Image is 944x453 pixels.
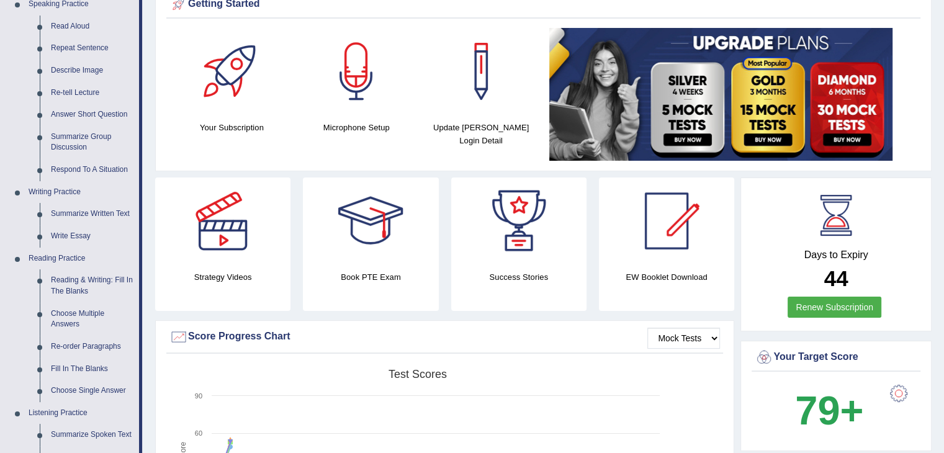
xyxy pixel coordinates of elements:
h4: Days to Expiry [755,249,917,261]
h4: Update [PERSON_NAME] Login Detail [425,121,537,147]
h4: Book PTE Exam [303,271,438,284]
a: Write Essay [45,225,139,248]
tspan: Test scores [389,368,447,380]
a: Choose Single Answer [45,380,139,402]
b: 79+ [795,388,863,433]
h4: EW Booklet Download [599,271,734,284]
a: Fill In The Blanks [45,358,139,380]
a: Repeat Sentence [45,37,139,60]
div: Your Target Score [755,348,917,367]
a: Re-tell Lecture [45,82,139,104]
a: Summarize Group Discussion [45,126,139,159]
a: Answer Short Question [45,104,139,126]
b: 44 [824,266,848,290]
h4: Microphone Setup [300,121,413,134]
a: Respond To A Situation [45,159,139,181]
h4: Success Stories [451,271,587,284]
a: Choose Multiple Answers [45,303,139,336]
a: Re-order Paragraphs [45,336,139,358]
a: Summarize Written Text [45,203,139,225]
a: Listening Practice [23,402,139,424]
a: Read Aloud [45,16,139,38]
a: Writing Practice [23,181,139,204]
text: 90 [195,392,202,400]
h4: Your Subscription [176,121,288,134]
div: Score Progress Chart [169,328,720,346]
a: Reading Practice [23,248,139,270]
text: 60 [195,429,202,437]
img: small5.jpg [549,28,892,161]
a: Renew Subscription [788,297,881,318]
a: Summarize Spoken Text [45,424,139,446]
a: Describe Image [45,60,139,82]
a: Reading & Writing: Fill In The Blanks [45,269,139,302]
h4: Strategy Videos [155,271,290,284]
